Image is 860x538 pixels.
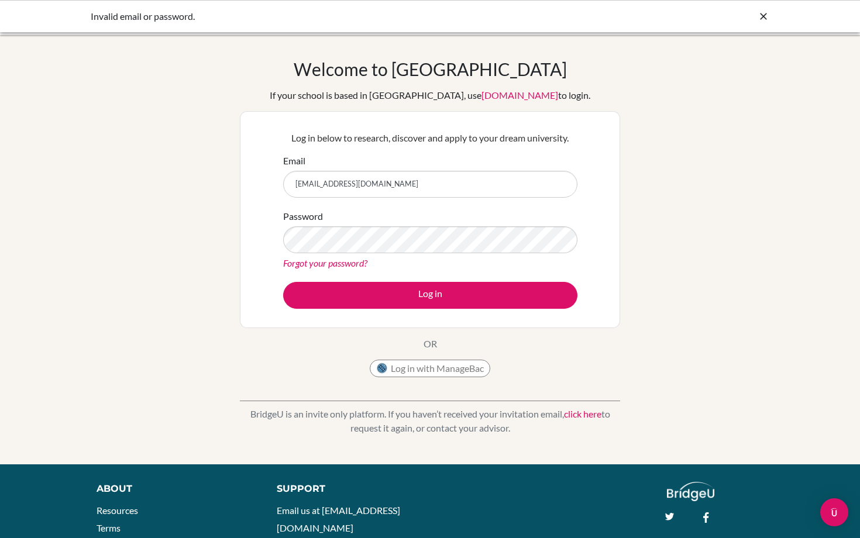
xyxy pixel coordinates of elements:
[564,408,601,419] a: click here
[370,360,490,377] button: Log in with ManageBac
[667,482,714,501] img: logo_white@2x-f4f0deed5e89b7ecb1c2cc34c3e3d731f90f0f143d5ea2071677605dd97b5244.png
[283,257,367,268] a: Forgot your password?
[270,88,590,102] div: If your school is based in [GEOGRAPHIC_DATA], use to login.
[283,282,577,309] button: Log in
[91,9,594,23] div: Invalid email or password.
[424,337,437,351] p: OR
[820,498,848,526] div: Open Intercom Messenger
[97,482,250,496] div: About
[97,522,121,533] a: Terms
[283,154,305,168] label: Email
[97,505,138,516] a: Resources
[283,131,577,145] p: Log in below to research, discover and apply to your dream university.
[294,58,567,80] h1: Welcome to [GEOGRAPHIC_DATA]
[240,407,620,435] p: BridgeU is an invite only platform. If you haven’t received your invitation email, to request it ...
[277,505,400,533] a: Email us at [EMAIL_ADDRESS][DOMAIN_NAME]
[283,209,323,223] label: Password
[481,89,558,101] a: [DOMAIN_NAME]
[277,482,418,496] div: Support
